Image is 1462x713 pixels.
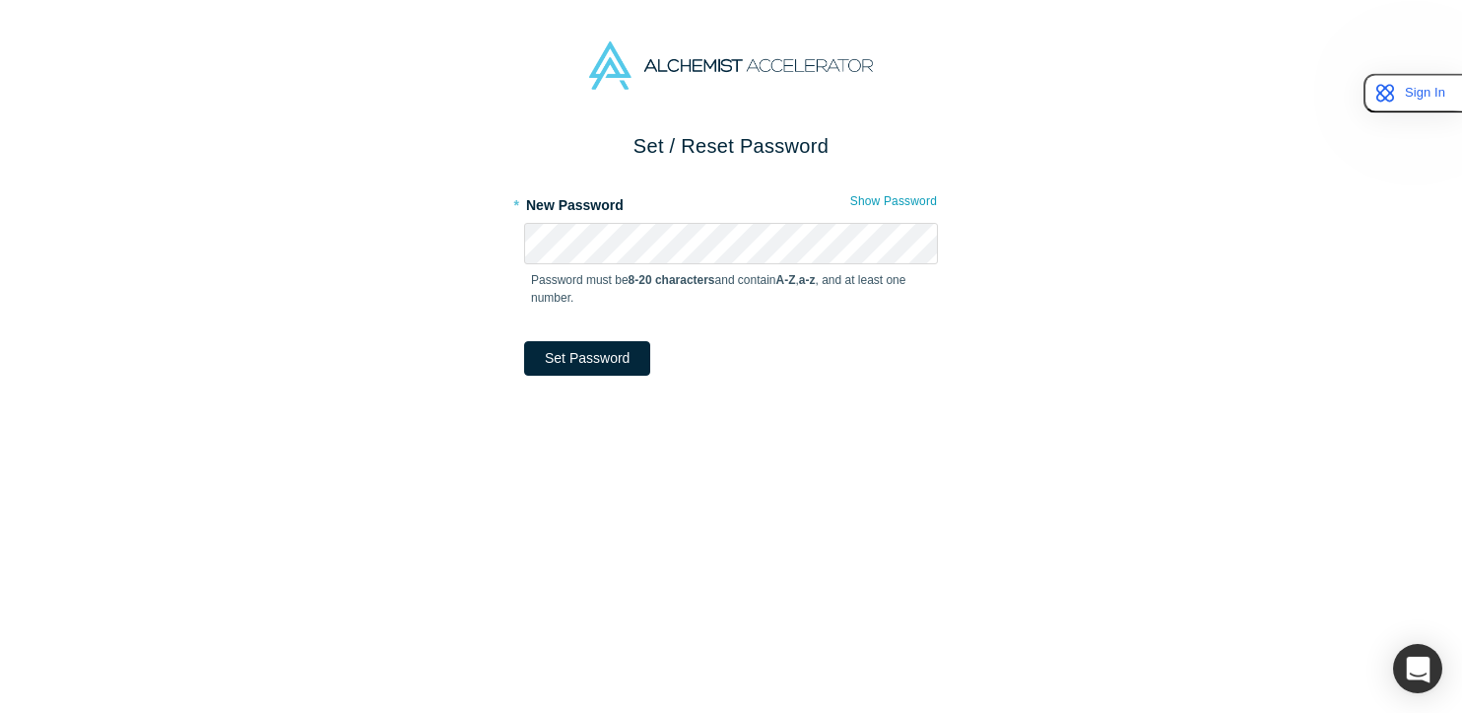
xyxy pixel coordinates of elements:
p: Password must be and contain , , and at least one number. [531,271,931,307]
strong: a-z [799,273,816,287]
img: Alchemist Accelerator Logo [589,41,873,90]
button: Set Password [524,341,650,376]
label: New Password [524,188,938,216]
strong: 8-20 characters [629,273,715,287]
button: Show Password [849,188,938,214]
strong: A-Z [776,273,796,287]
h2: Set / Reset Password [524,131,938,161]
